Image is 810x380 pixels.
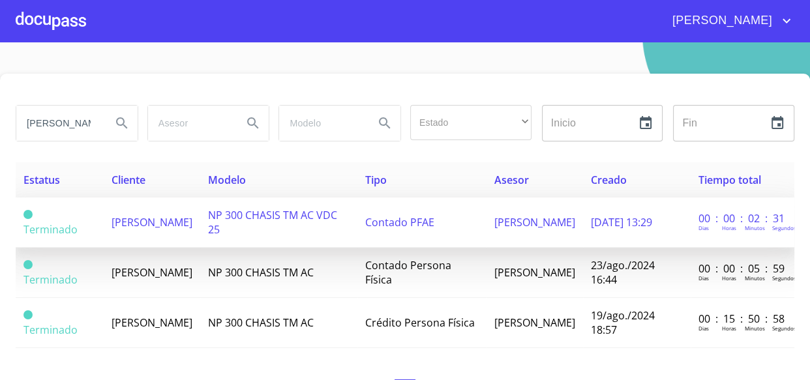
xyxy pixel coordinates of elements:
[494,265,575,280] span: [PERSON_NAME]
[772,224,796,231] p: Segundos
[23,272,78,287] span: Terminado
[208,173,246,187] span: Modelo
[494,215,575,229] span: [PERSON_NAME]
[23,323,78,337] span: Terminado
[208,265,314,280] span: NP 300 CHASIS TM AC
[698,312,787,326] p: 00 : 15 : 50 : 58
[365,215,434,229] span: Contado PFAE
[23,222,78,237] span: Terminado
[208,208,337,237] span: NP 300 CHASIS TM AC VDC 25
[745,325,765,332] p: Minutos
[365,315,475,330] span: Crédito Persona Física
[494,173,529,187] span: Asesor
[722,274,736,282] p: Horas
[23,173,60,187] span: Estatus
[208,315,314,330] span: NP 300 CHASIS TM AC
[698,173,761,187] span: Tiempo total
[698,224,709,231] p: Dias
[279,106,364,141] input: search
[722,325,736,332] p: Horas
[698,325,709,332] p: Dias
[365,173,387,187] span: Tipo
[698,274,709,282] p: Dias
[16,106,101,141] input: search
[369,108,400,139] button: Search
[772,274,796,282] p: Segundos
[23,210,33,219] span: Terminado
[365,258,451,287] span: Contado Persona Física
[663,10,794,31] button: account of current user
[722,224,736,231] p: Horas
[106,108,138,139] button: Search
[591,258,655,287] span: 23/ago./2024 16:44
[745,274,765,282] p: Minutos
[591,173,627,187] span: Creado
[410,105,532,140] div: ​
[772,325,796,332] p: Segundos
[745,224,765,231] p: Minutos
[112,215,192,229] span: [PERSON_NAME]
[237,108,269,139] button: Search
[23,260,33,269] span: Terminado
[591,308,655,337] span: 19/ago./2024 18:57
[698,261,787,276] p: 00 : 00 : 05 : 59
[112,173,145,187] span: Cliente
[698,211,787,226] p: 00 : 00 : 02 : 31
[112,315,192,330] span: [PERSON_NAME]
[148,106,233,141] input: search
[23,310,33,319] span: Terminado
[663,10,779,31] span: [PERSON_NAME]
[591,215,652,229] span: [DATE] 13:29
[112,265,192,280] span: [PERSON_NAME]
[494,315,575,330] span: [PERSON_NAME]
